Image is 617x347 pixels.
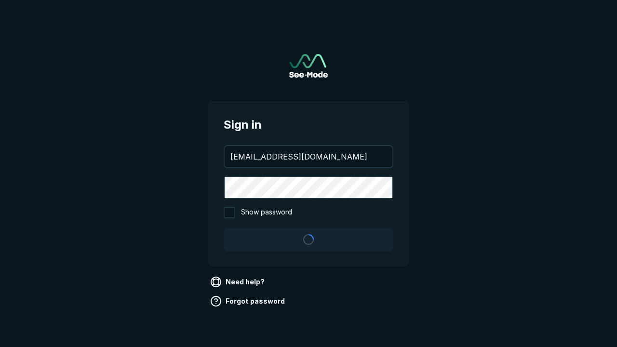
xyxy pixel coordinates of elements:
span: Sign in [224,116,393,133]
a: Go to sign in [289,54,328,78]
input: your@email.com [225,146,392,167]
img: See-Mode Logo [289,54,328,78]
a: Forgot password [208,294,289,309]
a: Need help? [208,274,268,290]
span: Show password [241,207,292,218]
